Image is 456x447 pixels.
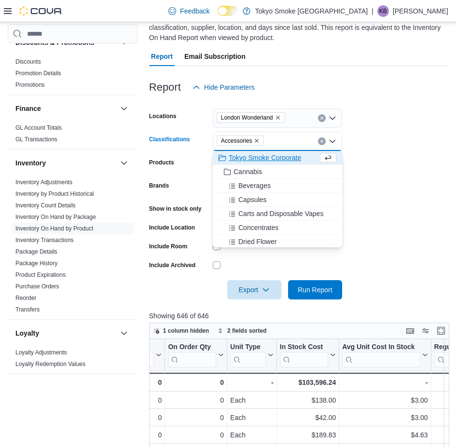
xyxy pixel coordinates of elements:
button: In Stock Cost [280,343,336,367]
img: Cova [19,6,63,16]
span: Export [233,280,276,299]
span: Inventory by Product Historical [15,190,94,198]
div: 0 [96,412,162,424]
div: Each [230,395,274,406]
button: Tokyo Smoke Corporate [213,151,342,165]
a: Inventory On Hand by Package [15,214,96,220]
label: Brands [149,182,169,190]
div: $3.00 [342,395,428,406]
div: Discounts & Promotions [8,56,138,95]
button: Dried Flower [213,235,342,249]
span: Promotion Details [15,69,61,77]
span: Inventory On Hand by Product [15,225,93,232]
span: London Wonderland [217,112,285,123]
div: $138.00 [280,395,336,406]
a: Promotions [15,81,45,88]
a: Discounts [15,58,41,65]
button: Inventory [118,157,130,169]
span: 2 fields sorted [227,327,266,335]
div: Each [230,430,274,441]
a: GL Account Totals [15,124,62,131]
span: Package Details [15,248,57,256]
p: | [372,5,373,17]
div: $4.63 [342,430,428,441]
span: Inventory On Hand by Package [15,213,96,221]
div: 0 [168,377,224,388]
button: Beverages [213,179,342,193]
span: Discounts [15,58,41,66]
a: Reorder [15,295,36,301]
div: On Order Qty [168,343,216,352]
div: 0 [96,377,162,388]
div: Each [230,412,274,424]
div: $3.00 [342,412,428,424]
label: Include Archived [149,261,195,269]
span: 1 column hidden [163,327,209,335]
span: Accessories [221,136,252,146]
a: GL Transactions [15,136,57,143]
a: Loyalty Redemption Values [15,361,85,367]
div: 0 [168,395,224,406]
span: Carts and Disposable Vapes [238,209,323,218]
button: Avg Unit Cost In Stock [342,343,428,367]
button: Concentrates [213,221,342,235]
span: Product Expirations [15,271,66,279]
span: London Wonderland [221,113,273,122]
div: In Stock Cost [280,343,328,367]
span: Loyalty Redemption Values [15,360,85,368]
div: Avg Unit Cost In Stock [342,343,420,352]
div: In Stock Cost [280,343,328,352]
button: 1 column hidden [150,325,213,337]
span: Package History [15,259,57,267]
div: Unit Type [230,343,266,367]
span: Report [151,47,173,66]
a: Loyalty Adjustments [15,349,67,356]
button: Enter fullscreen [435,325,447,337]
button: Export [227,280,281,299]
button: Loyalty [118,327,130,339]
div: 0 [96,395,162,406]
span: Cannabis [234,167,262,176]
button: Inventory [15,158,116,168]
button: Open list of options [329,114,336,122]
span: Feedback [180,6,209,16]
span: Tokyo Smoke Corporate [229,153,301,163]
button: Cannabis [213,165,342,179]
div: Finance [8,122,138,149]
button: Run Report [288,280,342,299]
button: Remove London Wonderland from selection in this group [275,115,281,121]
div: Unit Type [230,343,266,352]
span: Accessories [217,135,264,146]
span: Email Subscription [184,47,246,66]
a: Package Details [15,248,57,255]
label: Classifications [149,135,190,143]
span: Promotions [15,81,45,89]
button: On Order Qty [168,343,224,367]
div: - [342,377,428,388]
a: Inventory Count Details [15,202,76,209]
label: Include Room [149,243,187,250]
a: Inventory by Product Historical [15,190,94,197]
a: Purchase Orders [15,283,59,290]
div: 0 [96,430,162,441]
a: Product Expirations [15,271,66,278]
button: 2 fields sorted [214,325,270,337]
div: 0 [168,412,224,424]
label: Products [149,159,174,166]
a: Transfers [15,306,40,313]
span: Inventory Transactions [15,236,74,244]
label: Locations [149,112,177,120]
p: Showing 646 of 646 [149,311,453,321]
span: Run Report [298,285,332,295]
a: Inventory Transactions [15,237,74,244]
button: Hide Parameters [189,78,259,97]
div: 0 [168,430,224,441]
a: Promotion Details [15,70,61,77]
div: Transfer Out Qty [96,343,154,352]
div: View a snapshot of inventory availability by product. You can view products in stock by classific... [149,13,443,43]
span: Reorder [15,294,36,302]
button: Carts and Disposable Vapes [213,207,342,221]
